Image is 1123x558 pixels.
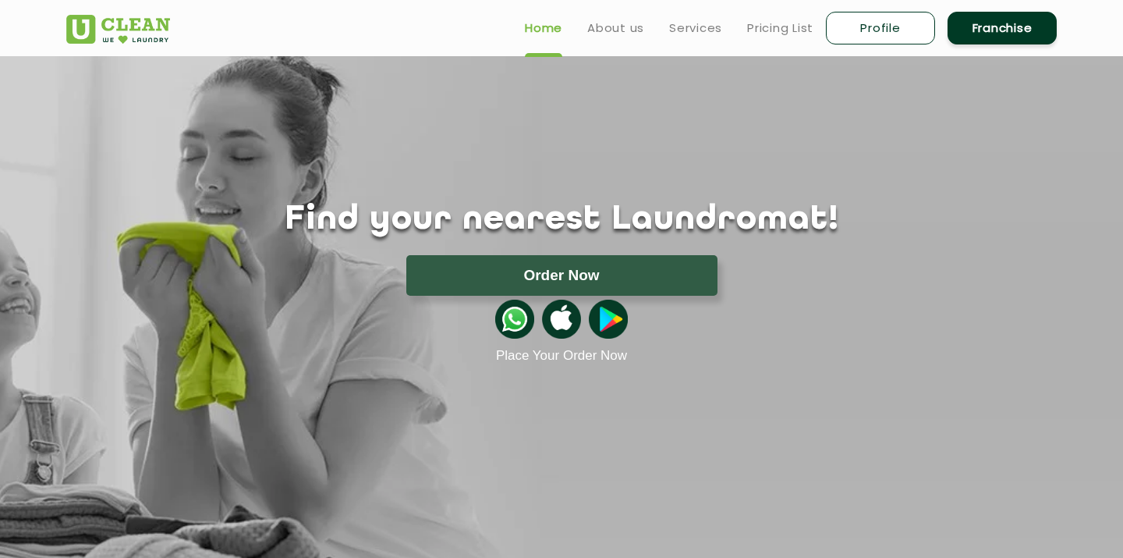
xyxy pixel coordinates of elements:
[496,348,627,364] a: Place Your Order Now
[587,19,644,37] a: About us
[542,300,581,339] img: apple-icon.png
[525,19,562,37] a: Home
[747,19,813,37] a: Pricing List
[55,201,1068,240] h1: Find your nearest Laundromat!
[589,300,628,339] img: playstoreicon.png
[66,15,170,44] img: UClean Laundry and Dry Cleaning
[948,12,1057,44] a: Franchise
[669,19,722,37] a: Services
[495,300,534,339] img: whatsappicon.png
[406,255,717,296] button: Order Now
[826,12,935,44] a: Profile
